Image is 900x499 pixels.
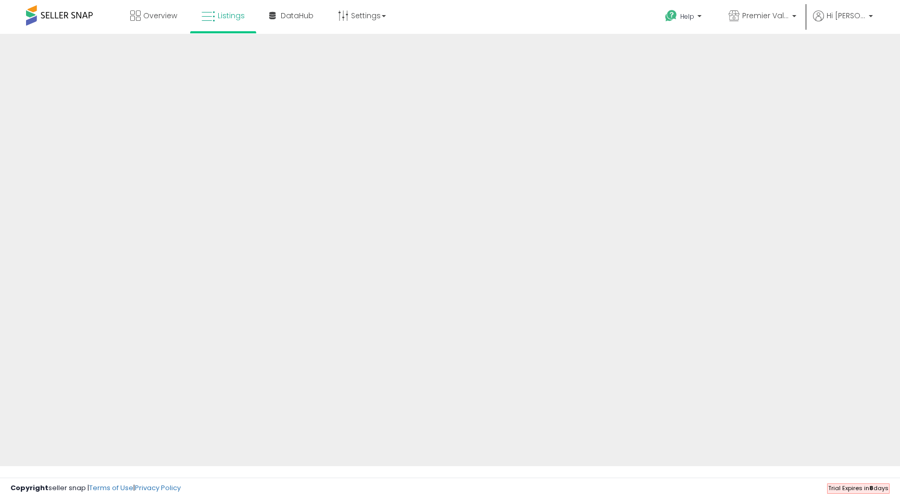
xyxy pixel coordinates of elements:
a: Hi [PERSON_NAME] [813,10,873,34]
span: Help [680,12,694,21]
i: Get Help [665,9,678,22]
span: Listings [218,10,245,21]
span: Overview [143,10,177,21]
span: Hi [PERSON_NAME] [827,10,866,21]
span: DataHub [281,10,314,21]
a: Help [657,2,712,34]
span: Premier Value Marketplace LLC [742,10,789,21]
